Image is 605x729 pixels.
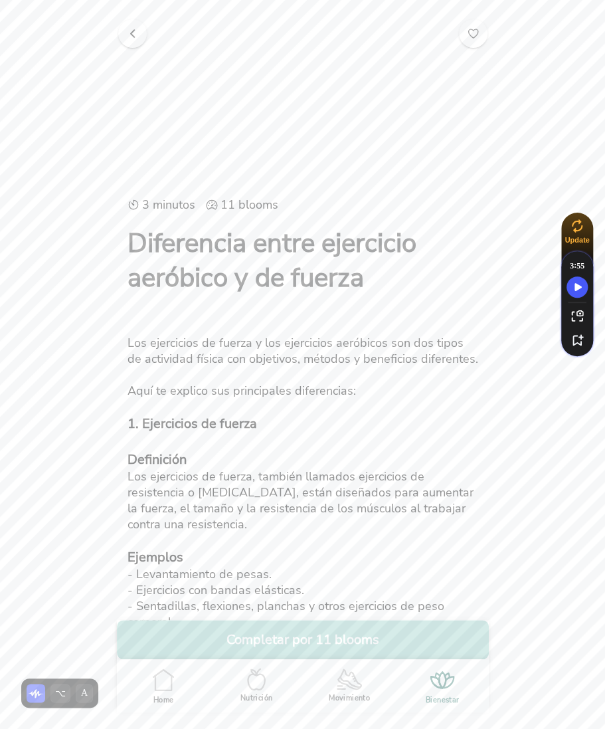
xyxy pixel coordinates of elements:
[128,451,187,469] b: Definición
[128,582,478,598] div: - Ejercicios con bandas elásticas.
[128,226,478,295] h1: Diferencia entre ejercicio aeróbico y de fuerza
[329,693,370,703] ion-label: Movimiento
[117,620,489,659] button: Completar por 11 blooms
[128,415,257,433] b: 1. Ejercicios de fuerza
[206,197,278,213] ion-label: 11 blooms
[128,548,183,566] b: Ejemplos
[128,383,478,399] div: Aquí te explico sus principales diferencias:
[240,693,272,703] ion-label: Nutrición
[128,598,478,630] div: - Sentadillas, flexiones, planchas y otros ejercicios de peso corporal.
[128,335,478,367] div: Los ejercicios de fuerza y los ejercicios aeróbicos son dos tipos de actividad física con objetiv...
[153,695,173,705] ion-label: Home
[128,469,478,532] div: Los ejercicios de fuerza, también llamados ejercicios de resistencia o [MEDICAL_DATA], están dise...
[128,566,478,582] div: - Levantamiento de pesas.
[425,695,458,705] ion-label: Bienestar
[128,197,195,213] ion-label: 3 minutos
